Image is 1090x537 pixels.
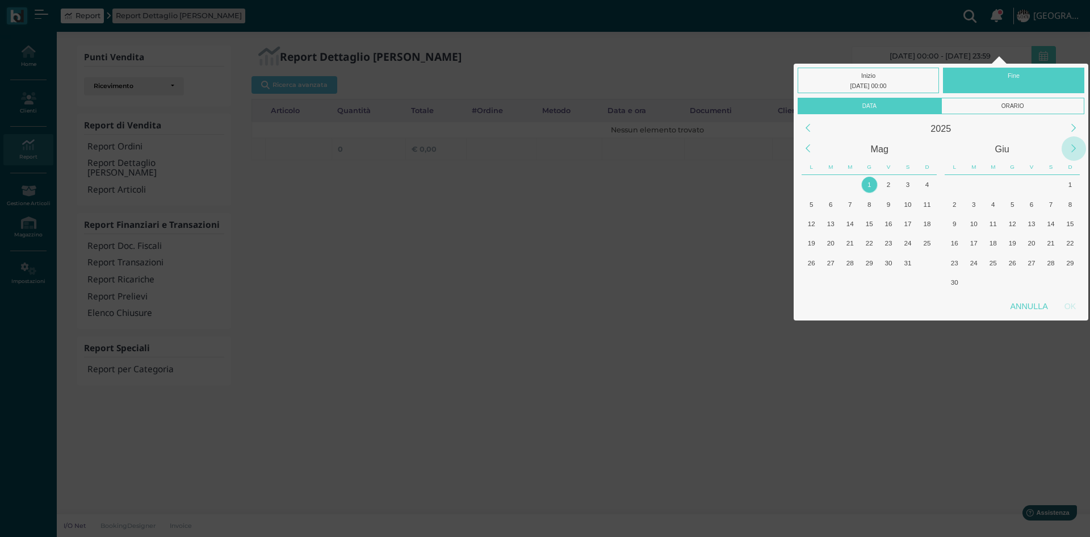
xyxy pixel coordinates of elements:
[943,68,1084,93] div: Fine
[1041,234,1060,253] div: Sabato, Giugno 21
[860,194,879,214] div: Giovedì, Maggio 8
[879,234,898,253] div: Venerdì, Maggio 23
[862,216,877,231] div: 15
[802,273,821,292] div: Lunedì, Giugno 2
[945,253,964,272] div: Lunedì, Giugno 23
[1060,159,1080,175] div: Domenica
[966,235,982,251] div: 17
[1043,216,1058,231] div: 14
[823,197,839,212] div: 6
[900,255,915,270] div: 31
[983,214,1003,234] div: Mercoledì, Giugno 11
[1062,136,1086,161] div: Next Month
[919,216,934,231] div: 18
[1041,273,1060,292] div: Sabato, Luglio 5
[1003,273,1022,292] div: Giovedì, Luglio 3
[1024,197,1039,212] div: 6
[1022,159,1041,175] div: Venerdì
[1041,214,1060,234] div: Sabato, Giugno 14
[947,197,962,212] div: 2
[1003,175,1022,194] div: Giovedì, Maggio 29
[1003,253,1022,272] div: Giovedì, Giugno 26
[860,214,879,234] div: Giovedì, Maggio 15
[945,214,964,234] div: Lunedì, Giugno 9
[966,255,982,270] div: 24
[842,255,858,270] div: 28
[1060,175,1080,194] div: Domenica, Giugno 1
[862,197,877,212] div: 8
[862,255,877,270] div: 29
[966,216,982,231] div: 10
[823,216,839,231] div: 13
[1043,197,1058,212] div: 7
[917,273,937,292] div: Domenica, Giugno 8
[900,216,915,231] div: 17
[879,253,898,272] div: Venerdì, Maggio 30
[821,253,840,272] div: Martedì, Maggio 27
[879,175,898,194] div: Venerdì, Maggio 2
[900,197,915,212] div: 10
[898,234,917,253] div: Sabato, Maggio 24
[804,235,819,251] div: 19
[945,194,964,214] div: Lunedì, Giugno 2
[840,273,860,292] div: Mercoledì, Giugno 4
[983,194,1003,214] div: Mercoledì, Giugno 4
[1003,214,1022,234] div: Giovedì, Giugno 12
[860,175,879,194] div: Giovedì, Maggio 1
[804,197,819,212] div: 5
[881,197,896,212] div: 9
[879,214,898,234] div: Venerdì, Maggio 16
[862,177,877,192] div: 1
[1043,255,1058,270] div: 28
[900,177,915,192] div: 3
[1003,159,1022,175] div: Giovedì
[1062,177,1078,192] div: 1
[840,159,860,175] div: Mercoledì
[818,118,1063,139] div: 2025
[917,175,937,194] div: Domenica, Maggio 4
[1041,253,1060,272] div: Sabato, Giugno 28
[986,216,1001,231] div: 11
[802,159,821,175] div: Lunedì
[900,235,915,251] div: 24
[881,255,896,270] div: 30
[919,177,934,192] div: 4
[898,273,917,292] div: Sabato, Giugno 7
[818,139,941,159] div: Maggio
[1003,194,1022,214] div: Giovedì, Giugno 5
[1002,296,1056,317] div: Annulla
[1060,194,1080,214] div: Domenica, Giugno 8
[1043,235,1058,251] div: 21
[1062,255,1078,270] div: 29
[798,68,939,93] div: Inizio
[898,175,917,194] div: Sabato, Maggio 3
[821,234,840,253] div: Martedì, Maggio 20
[1041,175,1060,194] div: Sabato, Maggio 31
[842,235,858,251] div: 21
[840,175,860,194] div: Mercoledì, Aprile 30
[840,194,860,214] div: Mercoledì, Maggio 7
[862,235,877,251] div: 22
[802,175,821,194] div: Lunedì, Aprile 28
[947,274,962,290] div: 30
[983,253,1003,272] div: Mercoledì, Giugno 25
[947,255,962,270] div: 23
[947,216,962,231] div: 9
[947,235,962,251] div: 16
[796,136,820,161] div: Previous Month
[879,273,898,292] div: Venerdì, Giugno 6
[1056,296,1084,317] div: OK
[898,253,917,272] div: Sabato, Maggio 31
[879,159,898,175] div: Venerdì
[881,177,896,192] div: 2
[966,197,982,212] div: 3
[840,214,860,234] div: Mercoledì, Maggio 14
[941,139,1063,159] div: Giugno
[917,253,937,272] div: Domenica, Giugno 1
[945,273,964,292] div: Lunedì, Giugno 30
[1041,159,1060,175] div: Sabato
[796,116,820,140] div: Previous Year
[964,175,983,194] div: Martedì, Maggio 27
[804,216,819,231] div: 12
[986,197,1001,212] div: 4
